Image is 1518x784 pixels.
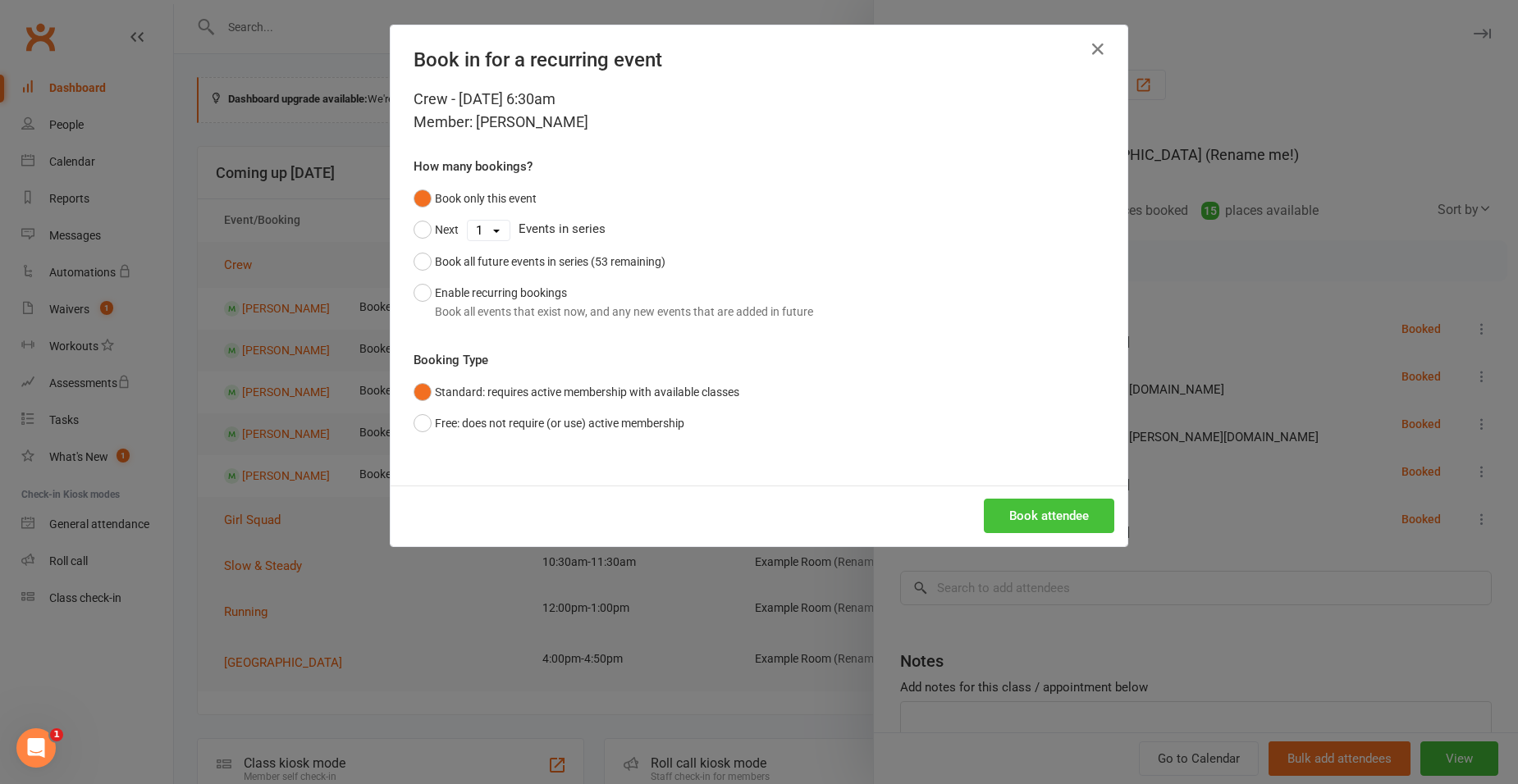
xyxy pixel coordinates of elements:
[1085,36,1111,62] button: Close
[435,253,665,271] div: Book all future events in series (53 remaining)
[414,376,739,408] button: Standard: requires active membership with available classes
[435,303,813,321] div: Book all events that exist now, and any new events that are added in future
[414,157,533,176] label: How many bookings?
[414,214,459,245] button: Next
[414,88,1104,134] div: Crew - [DATE] 6:30am Member: [PERSON_NAME]
[414,350,488,370] label: Booking Type
[414,408,684,439] button: Free: does not require (or use) active membership
[414,183,537,214] button: Book only this event
[984,499,1114,533] button: Book attendee
[16,728,56,768] iframe: Intercom live chat
[414,214,1104,245] div: Events in series
[414,48,1104,71] h4: Book in for a recurring event
[414,246,665,277] button: Book all future events in series (53 remaining)
[50,728,63,741] span: 1
[414,277,813,327] button: Enable recurring bookingsBook all events that exist now, and any new events that are added in future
